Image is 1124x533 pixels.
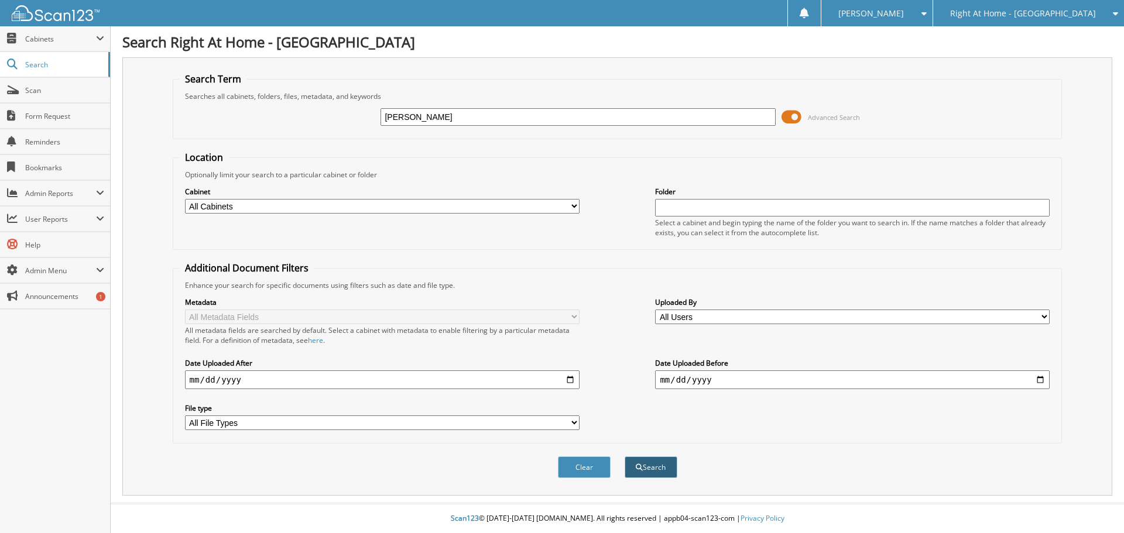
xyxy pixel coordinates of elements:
span: Admin Menu [25,266,96,276]
span: Scan123 [451,513,479,523]
h1: Search Right At Home - [GEOGRAPHIC_DATA] [122,32,1112,51]
div: Optionally limit your search to a particular cabinet or folder [179,170,1056,180]
span: Announcements [25,291,104,301]
button: Search [625,456,677,478]
label: Metadata [185,297,580,307]
label: Cabinet [185,187,580,197]
label: Date Uploaded After [185,358,580,368]
span: Help [25,240,104,250]
a: Privacy Policy [741,513,784,523]
div: Enhance your search for specific documents using filters such as date and file type. [179,280,1056,290]
span: Right At Home - [GEOGRAPHIC_DATA] [950,10,1096,17]
legend: Additional Document Filters [179,262,314,274]
input: end [655,370,1050,389]
label: File type [185,403,580,413]
span: Cabinets [25,34,96,44]
img: scan123-logo-white.svg [12,5,100,21]
span: Search [25,60,102,70]
a: here [308,335,323,345]
label: Uploaded By [655,297,1050,307]
input: start [185,370,580,389]
span: Form Request [25,111,104,121]
span: Reminders [25,137,104,147]
span: Scan [25,85,104,95]
span: User Reports [25,214,96,224]
div: © [DATE]-[DATE] [DOMAIN_NAME]. All rights reserved | appb04-scan123-com | [111,504,1124,533]
div: Select a cabinet and begin typing the name of the folder you want to search in. If the name match... [655,218,1050,238]
div: All metadata fields are searched by default. Select a cabinet with metadata to enable filtering b... [185,325,580,345]
legend: Location [179,151,229,164]
span: Bookmarks [25,163,104,173]
div: 1 [96,292,105,301]
label: Folder [655,187,1050,197]
label: Date Uploaded Before [655,358,1050,368]
span: Advanced Search [808,113,860,122]
span: Admin Reports [25,188,96,198]
span: [PERSON_NAME] [838,10,904,17]
legend: Search Term [179,73,247,85]
button: Clear [558,456,611,478]
div: Searches all cabinets, folders, files, metadata, and keywords [179,91,1056,101]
